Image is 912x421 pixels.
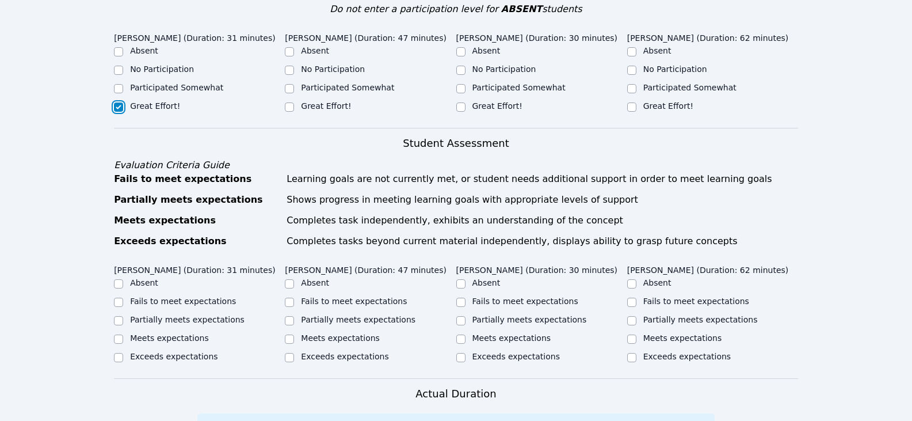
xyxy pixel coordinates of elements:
[472,46,501,55] label: Absent
[114,135,798,151] h3: Student Assessment
[643,315,758,324] label: Partially meets expectations
[287,193,798,207] div: Shows progress in meeting learning goals with appropriate levels of support
[287,172,798,186] div: Learning goals are not currently met, or student needs additional support in order to meet learni...
[472,297,578,306] label: Fails to meet expectations
[114,172,280,186] div: Fails to meet expectations
[287,234,798,248] div: Completes tasks beyond current material independently, displays ability to grasp future concepts
[114,214,280,227] div: Meets expectations
[114,2,798,16] div: Do not enter a participation level for students
[287,214,798,227] div: Completes task independently, exhibits an understanding of the concept
[114,193,280,207] div: Partially meets expectations
[643,101,693,111] label: Great Effort!
[456,28,618,45] legend: [PERSON_NAME] (Duration: 30 minutes)
[114,28,276,45] legend: [PERSON_NAME] (Duration: 31 minutes)
[130,83,223,92] label: Participated Somewhat
[643,65,707,74] label: No Participation
[130,65,194,74] label: No Participation
[415,386,496,402] h3: Actual Duration
[114,158,798,172] div: Evaluation Criteria Guide
[285,260,447,277] legend: [PERSON_NAME] (Duration: 47 minutes)
[643,46,671,55] label: Absent
[301,65,365,74] label: No Participation
[130,333,209,343] label: Meets expectations
[130,278,158,287] label: Absent
[643,333,722,343] label: Meets expectations
[627,260,789,277] legend: [PERSON_NAME] (Duration: 62 minutes)
[643,297,749,306] label: Fails to meet expectations
[130,315,245,324] label: Partially meets expectations
[285,28,447,45] legend: [PERSON_NAME] (Duration: 47 minutes)
[130,352,217,361] label: Exceeds expectations
[130,46,158,55] label: Absent
[301,101,351,111] label: Great Effort!
[130,297,236,306] label: Fails to meet expectations
[301,46,329,55] label: Absent
[114,234,280,248] div: Exceeds expectations
[472,65,536,74] label: No Participation
[501,3,542,14] span: ABSENT
[472,315,587,324] label: Partially meets expectations
[627,28,789,45] legend: [PERSON_NAME] (Duration: 62 minutes)
[643,352,731,361] label: Exceeds expectations
[472,101,522,111] label: Great Effort!
[472,278,501,287] label: Absent
[456,260,618,277] legend: [PERSON_NAME] (Duration: 30 minutes)
[130,101,180,111] label: Great Effort!
[472,83,566,92] label: Participated Somewhat
[643,83,737,92] label: Participated Somewhat
[114,260,276,277] legend: [PERSON_NAME] (Duration: 31 minutes)
[301,278,329,287] label: Absent
[643,278,671,287] label: Absent
[472,333,551,343] label: Meets expectations
[472,352,560,361] label: Exceeds expectations
[301,315,415,324] label: Partially meets expectations
[301,297,407,306] label: Fails to meet expectations
[301,83,394,92] label: Participated Somewhat
[301,352,388,361] label: Exceeds expectations
[301,333,380,343] label: Meets expectations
